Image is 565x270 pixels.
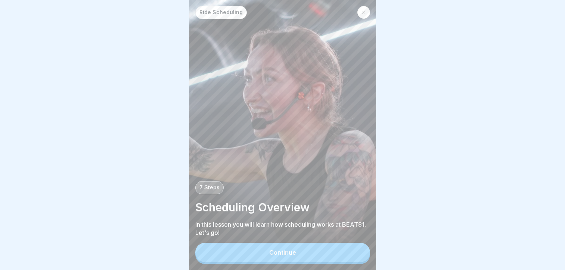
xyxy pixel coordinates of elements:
p: Scheduling Overview [195,200,370,214]
p: In this lesson you will learn how scheduling works at BEAT81. Let's go! [195,220,370,237]
div: Continue [269,249,296,256]
button: Continue [195,243,370,262]
p: Ride Scheduling [199,9,243,16]
p: 7 Steps [199,184,220,191]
